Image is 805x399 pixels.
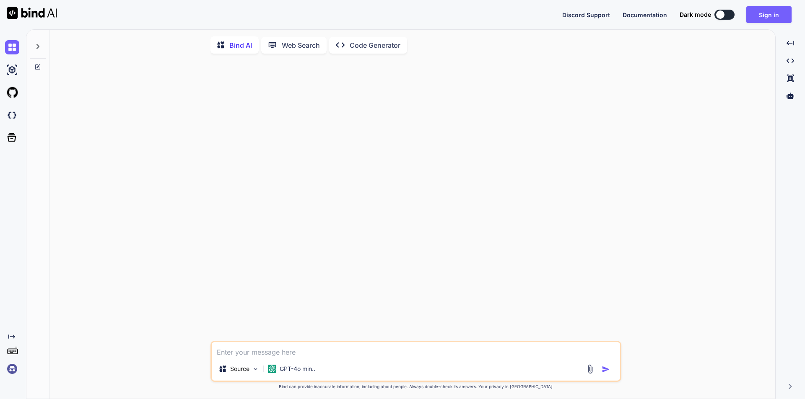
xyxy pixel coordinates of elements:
[623,11,667,18] span: Documentation
[210,384,621,390] p: Bind can provide inaccurate information, including about people. Always double-check its answers....
[602,365,610,373] img: icon
[5,85,19,100] img: githubLight
[680,10,711,19] span: Dark mode
[229,40,252,50] p: Bind AI
[280,365,315,373] p: GPT-4o min..
[230,365,249,373] p: Source
[746,6,792,23] button: Sign in
[282,40,320,50] p: Web Search
[623,10,667,19] button: Documentation
[562,11,610,18] span: Discord Support
[585,364,595,374] img: attachment
[5,362,19,376] img: signin
[350,40,400,50] p: Code Generator
[7,7,57,19] img: Bind AI
[5,108,19,122] img: darkCloudIdeIcon
[562,10,610,19] button: Discord Support
[252,366,259,373] img: Pick Models
[268,365,276,373] img: GPT-4o mini
[5,63,19,77] img: ai-studio
[5,40,19,54] img: chat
